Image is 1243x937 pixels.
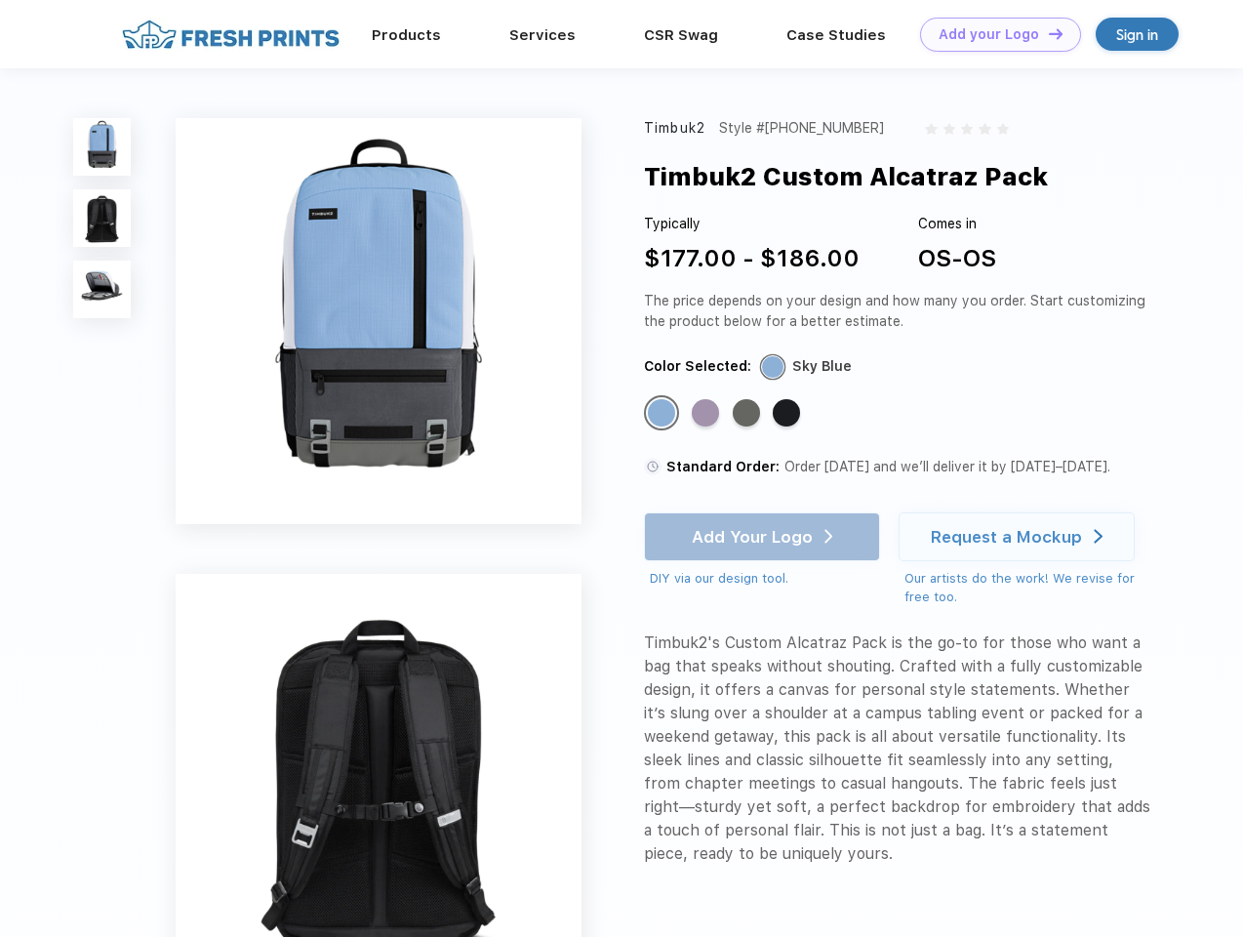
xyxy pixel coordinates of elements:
[644,356,751,377] div: Color Selected:
[719,118,884,139] div: Style #[PHONE_NUMBER]
[644,291,1153,332] div: The price depends on your design and how many you order. Start customizing the product below for ...
[73,261,131,318] img: func=resize&h=100
[1116,23,1158,46] div: Sign in
[644,241,860,276] div: $177.00 - $186.00
[925,123,937,135] img: gray_star.svg
[644,158,1048,195] div: Timbuk2 Custom Alcatraz Pack
[939,26,1039,43] div: Add your Logo
[692,399,719,427] div: Lavender
[792,356,852,377] div: Sky Blue
[176,118,581,524] img: func=resize&h=640
[979,123,990,135] img: gray_star.svg
[773,399,800,427] div: Jet Black
[644,118,705,139] div: Timbuk2
[961,123,973,135] img: gray_star.svg
[372,26,441,44] a: Products
[116,18,345,52] img: fo%20logo%202.webp
[644,458,662,475] img: standard order
[918,214,996,234] div: Comes in
[918,241,996,276] div: OS-OS
[733,399,760,427] div: Gunmetal
[904,569,1153,607] div: Our artists do the work! We revise for free too.
[997,123,1009,135] img: gray_star.svg
[666,459,780,474] span: Standard Order:
[650,569,880,589] div: DIY via our design tool.
[1049,28,1063,39] img: DT
[1094,529,1103,544] img: white arrow
[1096,18,1179,51] a: Sign in
[644,631,1153,866] div: Timbuk2's Custom Alcatraz Pack is the go-to for those who want a bag that speaks without shouting...
[784,459,1110,474] span: Order [DATE] and we’ll deliver it by [DATE]–[DATE].
[648,399,675,427] div: Sky Blue
[73,118,131,176] img: func=resize&h=100
[644,214,860,234] div: Typically
[943,123,955,135] img: gray_star.svg
[931,527,1082,547] div: Request a Mockup
[73,189,131,247] img: func=resize&h=100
